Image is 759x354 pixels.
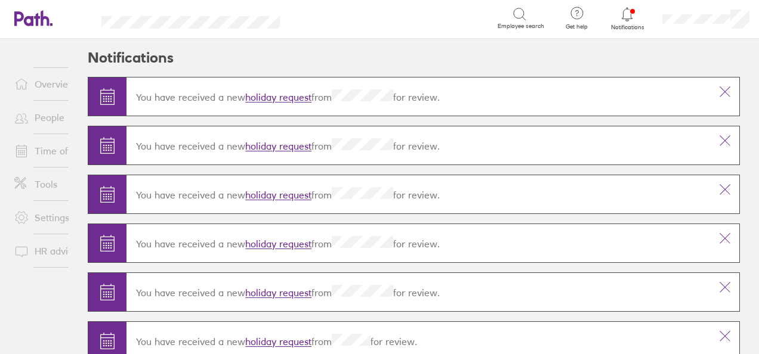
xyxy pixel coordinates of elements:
span: Employee search [498,23,544,30]
span: Notifications [608,24,647,31]
a: holiday request [245,336,311,348]
p: You have received a new from for review. [136,285,701,299]
a: Time off [5,139,101,163]
h2: Notifications [88,39,174,77]
p: You have received a new from for review. [136,334,701,347]
p: You have received a new from for review. [136,236,701,250]
a: Notifications [608,6,647,31]
a: holiday request [245,92,311,104]
a: Settings [5,206,101,229]
p: You have received a new from for review. [136,138,701,152]
div: Search [312,13,343,23]
a: People [5,105,101,129]
span: Get help [557,23,596,30]
a: Tools [5,172,101,196]
a: holiday request [245,141,311,153]
a: HR advice [5,239,101,263]
a: holiday request [245,190,311,201]
p: You have received a new from for review. [136,89,701,103]
a: holiday request [245,238,311,250]
a: holiday request [245,287,311,299]
a: Overview [5,72,101,96]
p: You have received a new from for review. [136,187,701,201]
